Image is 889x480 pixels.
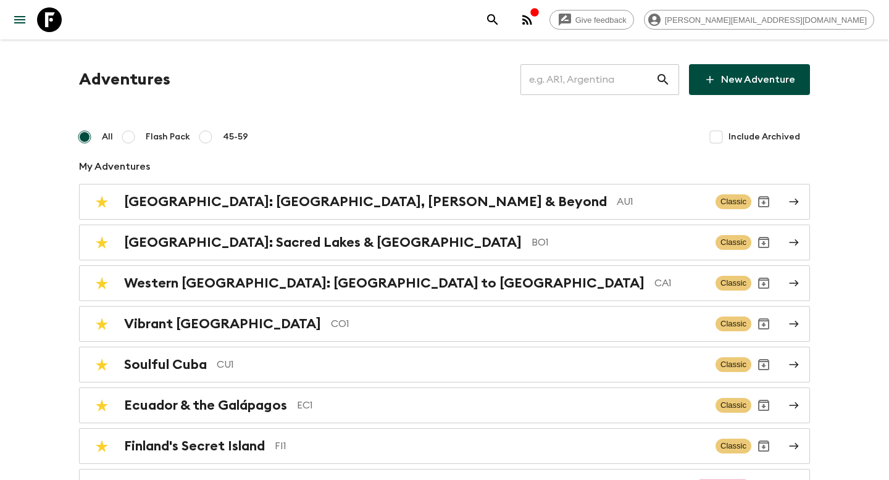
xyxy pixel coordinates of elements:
button: Archive [751,230,776,255]
button: search adventures [480,7,505,32]
a: [GEOGRAPHIC_DATA]: Sacred Lakes & [GEOGRAPHIC_DATA]BO1ClassicArchive [79,225,810,260]
button: Archive [751,312,776,336]
button: Archive [751,271,776,296]
span: Classic [716,276,751,291]
p: BO1 [532,235,706,250]
a: New Adventure [689,64,810,95]
a: [GEOGRAPHIC_DATA]: [GEOGRAPHIC_DATA], [PERSON_NAME] & BeyondAU1ClassicArchive [79,184,810,220]
span: Classic [716,194,751,209]
button: Archive [751,189,776,214]
h2: Western [GEOGRAPHIC_DATA]: [GEOGRAPHIC_DATA] to [GEOGRAPHIC_DATA] [124,275,645,291]
p: AU1 [617,194,706,209]
p: EC1 [297,398,706,413]
span: 45-59 [223,131,248,143]
a: Western [GEOGRAPHIC_DATA]: [GEOGRAPHIC_DATA] to [GEOGRAPHIC_DATA]CA1ClassicArchive [79,265,810,301]
span: Classic [716,317,751,331]
h2: Finland's Secret Island [124,438,265,454]
a: Give feedback [549,10,634,30]
span: Classic [716,439,751,453]
a: Soulful CubaCU1ClassicArchive [79,347,810,383]
button: Archive [751,434,776,458]
span: Classic [716,235,751,250]
input: e.g. AR1, Argentina [520,62,656,97]
h2: Vibrant [GEOGRAPHIC_DATA] [124,316,321,332]
button: menu [7,7,32,32]
p: CA1 [654,276,706,291]
p: CU1 [217,357,706,372]
h2: Soulful Cuba [124,357,207,373]
a: Vibrant [GEOGRAPHIC_DATA]CO1ClassicArchive [79,306,810,342]
p: My Adventures [79,159,810,174]
h2: Ecuador & the Galápagos [124,397,287,413]
button: Archive [751,393,776,418]
a: Finland's Secret IslandFI1ClassicArchive [79,428,810,464]
h2: [GEOGRAPHIC_DATA]: Sacred Lakes & [GEOGRAPHIC_DATA] [124,234,522,250]
p: FI1 [275,439,706,453]
span: Classic [716,398,751,413]
span: Give feedback [569,15,633,25]
a: Ecuador & the GalápagosEC1ClassicArchive [79,387,810,423]
span: Classic [716,357,751,372]
span: Flash Pack [146,131,190,143]
h2: [GEOGRAPHIC_DATA]: [GEOGRAPHIC_DATA], [PERSON_NAME] & Beyond [124,194,607,210]
span: All [102,131,113,143]
button: Archive [751,352,776,377]
h1: Adventures [79,67,170,92]
div: [PERSON_NAME][EMAIL_ADDRESS][DOMAIN_NAME] [644,10,874,30]
span: [PERSON_NAME][EMAIL_ADDRESS][DOMAIN_NAME] [658,15,874,25]
span: Include Archived [728,131,800,143]
p: CO1 [331,317,706,331]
